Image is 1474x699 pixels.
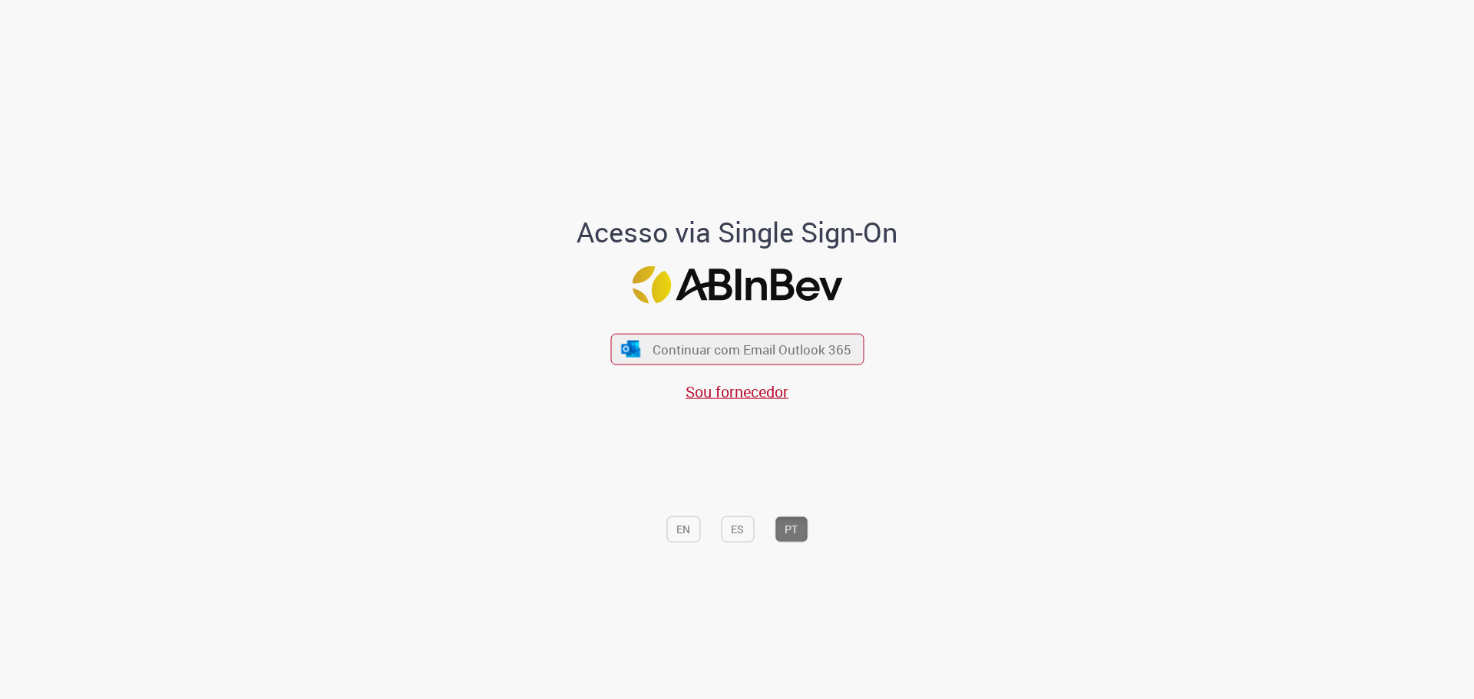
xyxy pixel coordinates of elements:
button: PT [775,516,808,542]
img: ícone Azure/Microsoft 360 [620,341,642,357]
span: Continuar com Email Outlook 365 [653,341,851,358]
button: ES [721,516,754,542]
button: ícone Azure/Microsoft 360 Continuar com Email Outlook 365 [610,333,864,364]
button: EN [666,516,700,542]
h1: Acesso via Single Sign-On [524,217,950,248]
img: Logo ABInBev [632,265,842,303]
a: Sou fornecedor [686,381,788,402]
